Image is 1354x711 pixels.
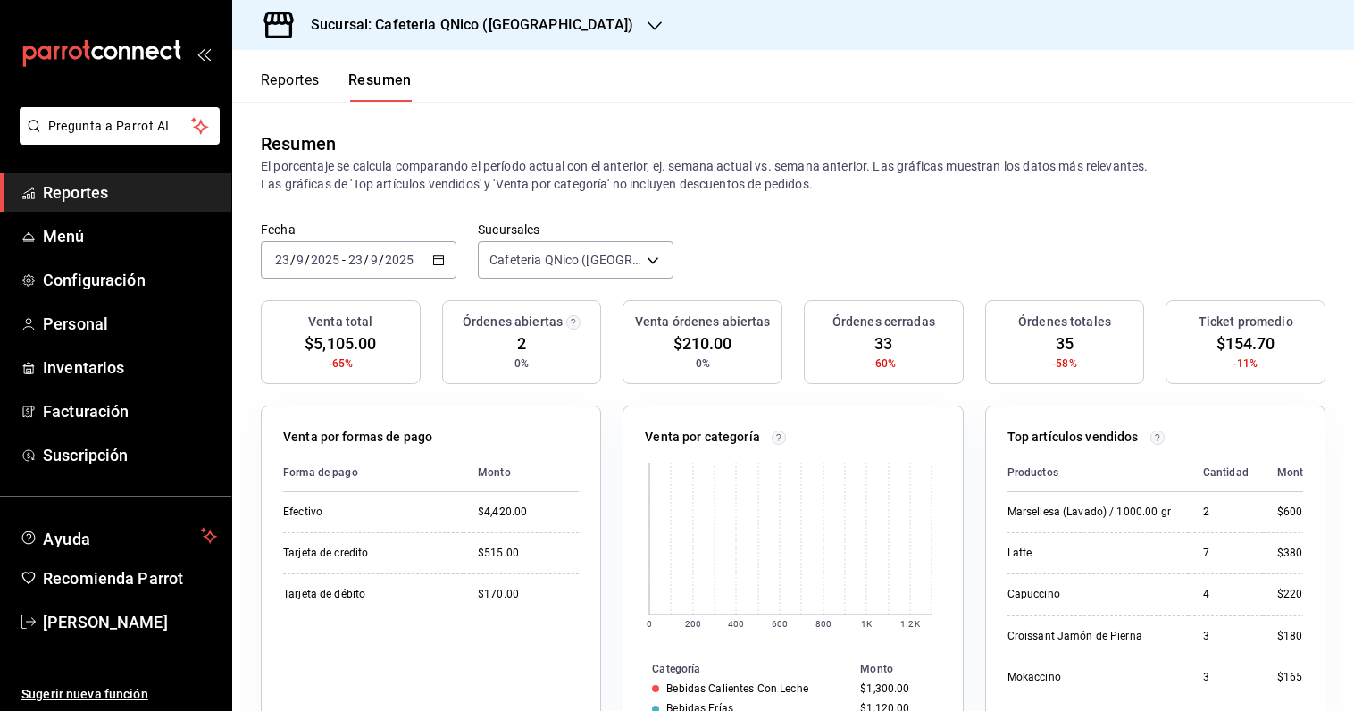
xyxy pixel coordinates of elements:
div: Capuccino [1007,587,1174,602]
div: $380.00 [1277,546,1318,561]
div: Efectivo [283,505,449,520]
input: -- [274,253,290,267]
span: 0% [696,355,710,372]
text: 0 [647,619,652,629]
span: Personal [43,312,217,336]
div: navigation tabs [261,71,412,102]
input: ---- [310,253,340,267]
text: 400 [728,619,744,629]
h3: Ticket promedio [1199,313,1293,331]
div: 3 [1203,670,1249,685]
p: Venta por categoría [645,428,760,447]
label: Sucursales [478,223,673,236]
span: Ayuda [43,525,194,547]
span: - [342,253,346,267]
text: 800 [815,619,832,629]
span: / [379,253,384,267]
div: 2 [1203,505,1249,520]
span: -11% [1233,355,1258,372]
div: Mokaccino [1007,670,1174,685]
div: $4,420.00 [478,505,579,520]
p: El porcentaje se calcula comparando el período actual con el anterior, ej. semana actual vs. sema... [261,157,1325,193]
div: Latte [1007,546,1174,561]
span: 2 [517,331,526,355]
div: Bebidas Calientes Con Leche [666,682,807,695]
span: / [290,253,296,267]
input: -- [370,253,379,267]
span: $5,105.00 [305,331,376,355]
span: Configuración [43,268,217,292]
span: Suscripción [43,443,217,467]
input: ---- [384,253,414,267]
span: -60% [872,355,897,372]
div: $165.00 [1277,670,1318,685]
h3: Órdenes cerradas [832,313,935,331]
text: 1K [861,619,873,629]
span: Inventarios [43,355,217,380]
text: 1.2K [901,619,921,629]
button: Reportes [261,71,320,102]
th: Monto [1263,454,1318,492]
h3: Venta total [308,313,372,331]
input: -- [347,253,364,267]
span: [PERSON_NAME] [43,610,217,634]
div: Resumen [261,130,336,157]
h3: Sucursal: Cafeteria QNico ([GEOGRAPHIC_DATA]) [297,14,633,36]
label: Fecha [261,223,456,236]
div: Tarjeta de crédito [283,546,449,561]
span: 0% [514,355,529,372]
h3: Venta órdenes abiertas [635,313,771,331]
span: / [305,253,310,267]
span: Menú [43,224,217,248]
div: 7 [1203,546,1249,561]
span: $154.70 [1216,331,1275,355]
div: Marsellesa (Lavado) / 1000.00 gr [1007,505,1174,520]
button: Resumen [348,71,412,102]
span: -58% [1052,355,1077,372]
span: $210.00 [673,331,732,355]
span: 35 [1056,331,1074,355]
span: Facturación [43,399,217,423]
button: open_drawer_menu [196,46,211,61]
div: $600.00 [1277,505,1318,520]
div: 3 [1203,629,1249,644]
div: Croissant Jamón de Pierna [1007,629,1174,644]
span: Reportes [43,180,217,205]
input: -- [296,253,305,267]
span: -65% [329,355,354,372]
div: $180.00 [1277,629,1318,644]
th: Categoría [623,659,853,679]
button: Pregunta a Parrot AI [20,107,220,145]
h3: Órdenes totales [1018,313,1111,331]
th: Monto [853,659,962,679]
div: $170.00 [478,587,579,602]
p: Top artículos vendidos [1007,428,1139,447]
span: 33 [874,331,892,355]
th: Cantidad [1189,454,1263,492]
div: 4 [1203,587,1249,602]
span: Recomienda Parrot [43,566,217,590]
p: Venta por formas de pago [283,428,432,447]
span: Sugerir nueva función [21,685,217,704]
div: $1,300.00 [860,682,933,695]
span: Cafeteria QNico ([GEOGRAPHIC_DATA]) [489,251,640,269]
text: 600 [772,619,788,629]
th: Productos [1007,454,1189,492]
text: 200 [685,619,701,629]
div: $220.00 [1277,587,1318,602]
div: Tarjeta de débito [283,587,449,602]
div: $515.00 [478,546,579,561]
h3: Órdenes abiertas [463,313,563,331]
th: Monto [464,454,579,492]
span: / [364,253,369,267]
a: Pregunta a Parrot AI [13,130,220,148]
span: Pregunta a Parrot AI [48,117,192,136]
th: Forma de pago [283,454,464,492]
